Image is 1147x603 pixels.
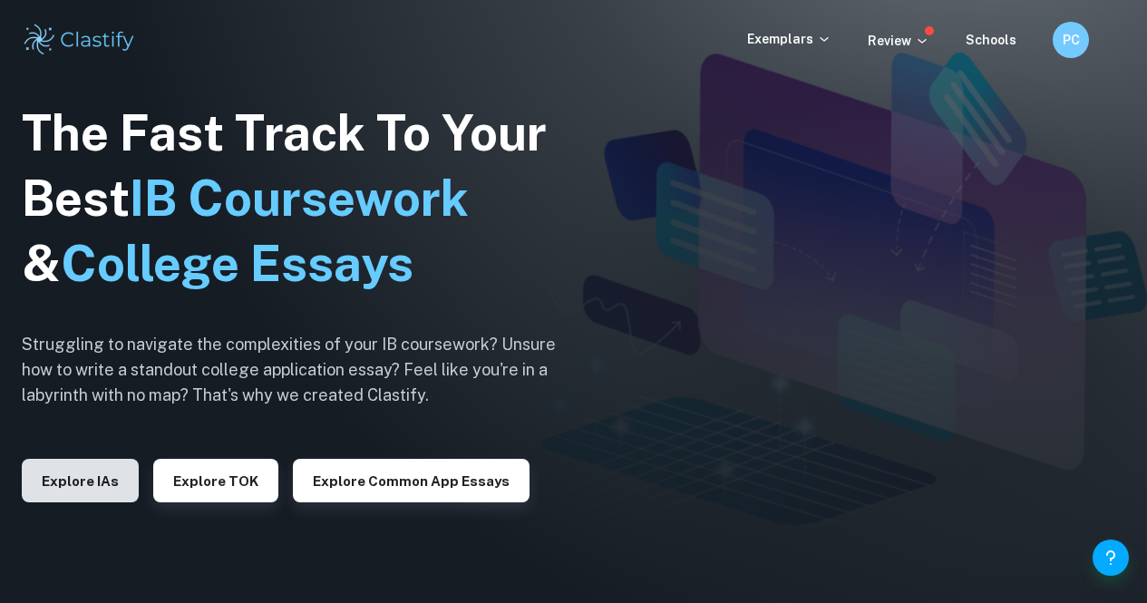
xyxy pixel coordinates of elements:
a: Explore TOK [153,472,278,489]
a: Schools [966,33,1016,47]
p: Exemplars [747,29,831,49]
span: College Essays [61,235,413,292]
a: Explore Common App essays [293,472,530,489]
img: Clastify logo [22,22,137,58]
a: Explore IAs [22,472,139,489]
button: Explore Common App essays [293,459,530,502]
button: Help and Feedback [1093,540,1129,576]
p: Review [868,31,929,51]
button: Explore TOK [153,459,278,502]
button: Explore IAs [22,459,139,502]
h1: The Fast Track To Your Best & [22,101,584,297]
span: IB Coursework [130,170,469,227]
h6: Struggling to navigate the complexities of your IB coursework? Unsure how to write a standout col... [22,332,584,408]
button: PC [1053,22,1089,58]
h6: PC [1061,30,1082,50]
